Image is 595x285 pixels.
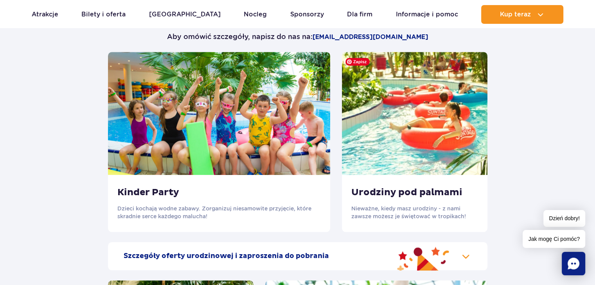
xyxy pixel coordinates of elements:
[124,251,329,261] h2: Szczegóły oferty urodzinowej i zaproszenia do pobrania
[117,205,321,220] p: Dzieci kochają wodne zabawy. Zorganizuj niesamowite przyjęcie, które skradnie serce każdego malucha!
[543,210,585,227] span: Dzień dobry!
[149,5,221,24] a: [GEOGRAPHIC_DATA]
[481,5,563,24] button: Kup teraz
[108,52,330,175] img: Kinder Party
[108,32,487,42] p: Aby omówić szczegóły, napisz do nas na:
[562,252,585,275] div: Chat
[313,32,428,42] a: [EMAIL_ADDRESS][DOMAIN_NAME]
[32,5,58,24] a: Atrakcje
[81,5,126,24] a: Bilety i oferta
[345,58,370,66] span: Zapisz
[290,5,324,24] a: Sponsorzy
[342,52,487,175] img: Urodziny pod palmami
[500,11,531,18] span: Kup teraz
[117,187,321,198] h3: Kinder Party
[347,5,372,24] a: Dla firm
[523,230,585,248] span: Jak mogę Ci pomóc?
[244,5,267,24] a: Nocleg
[396,5,458,24] a: Informacje i pomoc
[351,205,478,220] p: Nieważne, kiedy masz urodziny - z nami zawsze możesz je świętować w tropikach!
[351,187,478,198] h3: Urodziny pod palmami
